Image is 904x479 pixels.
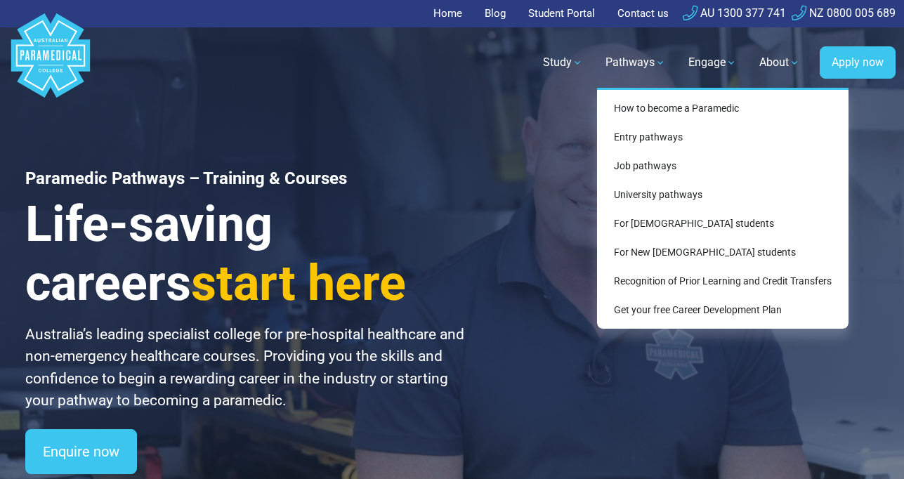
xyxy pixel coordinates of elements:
[191,254,406,312] span: start here
[597,43,674,82] a: Pathways
[680,43,745,82] a: Engage
[535,43,591,82] a: Study
[25,324,469,412] p: Australia’s leading specialist college for pre-hospital healthcare and non-emergency healthcare c...
[792,6,896,20] a: NZ 0800 005 689
[603,182,843,208] a: University pathways
[603,268,843,294] a: Recognition of Prior Learning and Credit Transfers
[25,429,137,474] a: Enquire now
[751,43,808,82] a: About
[25,195,469,313] h3: Life-saving careers
[8,27,93,98] a: Australian Paramedical College
[603,124,843,150] a: Entry pathways
[603,96,843,122] a: How to become a Paramedic
[25,169,469,189] h1: Paramedic Pathways – Training & Courses
[603,153,843,179] a: Job pathways
[603,240,843,265] a: For New [DEMOGRAPHIC_DATA] students
[603,297,843,323] a: Get your free Career Development Plan
[683,6,786,20] a: AU 1300 377 741
[597,88,849,329] div: Pathways
[603,211,843,237] a: For [DEMOGRAPHIC_DATA] students
[820,46,896,79] a: Apply now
